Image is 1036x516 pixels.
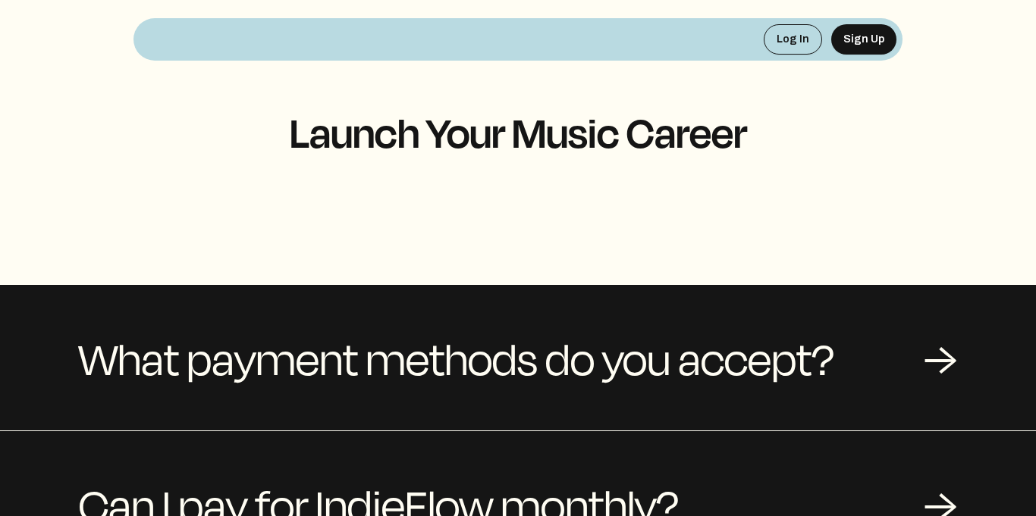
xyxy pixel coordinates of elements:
span: What payment methods do you accept? [79,321,834,394]
button: Log In [764,24,822,55]
div: → [924,335,957,380]
h1: Launch Your Music Career [133,109,903,155]
button: Sign Up [831,24,896,55]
